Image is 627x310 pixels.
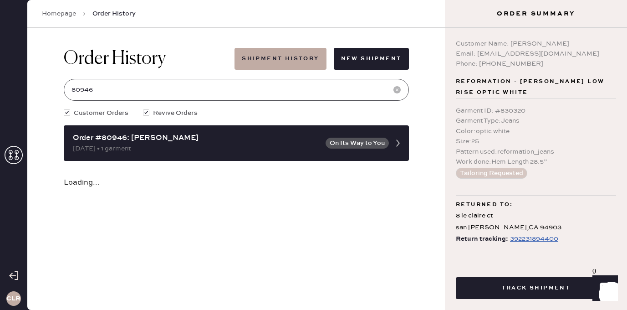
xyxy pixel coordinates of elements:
div: [DATE] • 1 garment [73,144,320,154]
button: Track Shipment [456,277,616,299]
h1: Order History [64,48,166,70]
div: Pattern used : reformation_jeans [456,147,616,157]
a: Track Shipment [456,283,616,292]
span: Reformation - [PERSON_NAME] Low Rise optic white [456,76,616,98]
div: Color : optic white [456,126,616,136]
div: Order #80946: [PERSON_NAME] [73,133,320,144]
button: Tailoring Requested [456,168,527,179]
div: 8 le claire ct san [PERSON_NAME] , CA 94903 [456,210,616,233]
a: Homepage [42,9,76,18]
span: Returned to: [456,199,513,210]
div: Garment ID : # 830320 [456,106,616,116]
h3: CLR [6,295,20,302]
h3: Order Summary [445,9,627,18]
div: Phone: [PHONE_NUMBER] [456,59,616,69]
span: Return tracking: [456,233,508,245]
input: Search by order number, customer name, email or phone number [64,79,409,101]
iframe: Front Chat [584,269,623,308]
div: Garment Type : Jeans [456,116,616,126]
button: Shipment History [234,48,326,70]
a: 392231894400 [508,233,558,245]
div: https://www.fedex.com/apps/fedextrack/?tracknumbers=392231894400&cntry_code=US [510,233,558,244]
button: On Its Way to You [326,138,389,149]
span: Order History [92,9,136,18]
div: Work done : Hem Length 28.5” [456,157,616,167]
span: Revive Orders [153,108,198,118]
div: Size : 25 [456,136,616,146]
div: Loading... [64,179,409,186]
button: New Shipment [334,48,409,70]
span: Customer Orders [74,108,128,118]
div: Email: [EMAIL_ADDRESS][DOMAIN_NAME] [456,49,616,59]
div: Customer Name: [PERSON_NAME] [456,39,616,49]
